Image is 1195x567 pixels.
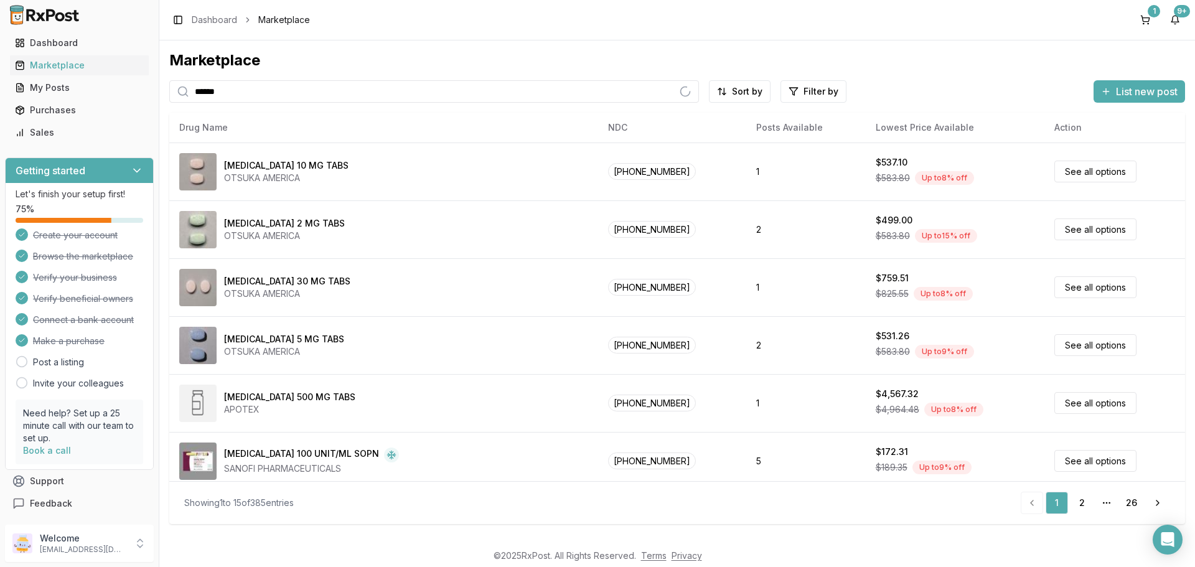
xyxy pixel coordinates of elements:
[224,288,350,300] div: OTSUKA AMERICA
[746,113,865,143] th: Posts Available
[5,123,154,143] button: Sales
[224,391,355,403] div: [MEDICAL_DATA] 500 MG TABS
[23,445,71,456] a: Book a call
[10,121,149,144] a: Sales
[1054,218,1136,240] a: See all options
[258,14,310,26] span: Marketplace
[1054,392,1136,414] a: See all options
[1153,525,1183,555] div: Open Intercom Messenger
[876,388,919,400] div: $4,567.32
[915,345,974,358] div: Up to 9 % off
[746,258,865,316] td: 1
[224,159,349,172] div: [MEDICAL_DATA] 10 MG TABS
[5,33,154,53] button: Dashboard
[16,203,34,215] span: 75 %
[192,14,310,26] nav: breadcrumb
[33,335,105,347] span: Make a purchase
[224,403,355,416] div: APOTEX
[1165,10,1185,30] button: 9+
[33,229,118,241] span: Create your account
[746,200,865,258] td: 2
[15,37,144,49] div: Dashboard
[30,497,72,510] span: Feedback
[10,99,149,121] a: Purchases
[608,163,696,180] span: [PHONE_NUMBER]
[780,80,846,103] button: Filter by
[746,432,865,490] td: 5
[732,85,762,98] span: Sort by
[33,314,134,326] span: Connect a bank account
[33,293,133,305] span: Verify beneficial owners
[40,532,126,545] p: Welcome
[915,229,977,243] div: Up to 15 % off
[876,330,909,342] div: $531.26
[224,345,344,358] div: OTSUKA AMERICA
[15,104,144,116] div: Purchases
[179,443,217,480] img: Admelog SoloStar 100 UNIT/ML SOPN
[15,59,144,72] div: Marketplace
[804,85,838,98] span: Filter by
[876,446,908,458] div: $172.31
[1094,80,1185,103] button: List new post
[224,462,399,475] div: SANOFI PHARMACEUTICALS
[10,32,149,54] a: Dashboard
[179,211,217,248] img: Abilify 2 MG TABS
[23,407,136,444] p: Need help? Set up a 25 minute call with our team to set up.
[184,497,294,509] div: Showing 1 to 15 of 385 entries
[1120,492,1143,514] a: 26
[608,279,696,296] span: [PHONE_NUMBER]
[224,172,349,184] div: OTSUKA AMERICA
[876,214,912,227] div: $499.00
[1054,276,1136,298] a: See all options
[179,153,217,190] img: Abilify 10 MG TABS
[1054,450,1136,472] a: See all options
[33,377,124,390] a: Invite your colleagues
[608,337,696,354] span: [PHONE_NUMBER]
[641,550,667,561] a: Terms
[179,269,217,306] img: Abilify 30 MG TABS
[224,275,350,288] div: [MEDICAL_DATA] 30 MG TABS
[1044,113,1185,143] th: Action
[876,288,909,300] span: $825.55
[746,316,865,374] td: 2
[5,470,154,492] button: Support
[16,163,85,178] h3: Getting started
[192,14,237,26] a: Dashboard
[876,156,907,169] div: $537.10
[5,492,154,515] button: Feedback
[876,403,919,416] span: $4,964.48
[1054,334,1136,356] a: See all options
[5,78,154,98] button: My Posts
[912,461,972,474] div: Up to 9 % off
[1021,492,1170,514] nav: pagination
[876,272,909,284] div: $759.51
[224,333,344,345] div: [MEDICAL_DATA] 5 MG TABS
[33,271,117,284] span: Verify your business
[866,113,1045,143] th: Lowest Price Available
[33,356,84,368] a: Post a listing
[224,230,345,242] div: OTSUKA AMERICA
[608,221,696,238] span: [PHONE_NUMBER]
[924,403,983,416] div: Up to 8 % off
[876,345,910,358] span: $583.80
[1046,492,1068,514] a: 1
[12,533,32,553] img: User avatar
[914,287,973,301] div: Up to 8 % off
[746,374,865,432] td: 1
[876,230,910,242] span: $583.80
[40,545,126,555] p: [EMAIL_ADDRESS][DOMAIN_NAME]
[1135,10,1155,30] button: 1
[672,550,702,561] a: Privacy
[1054,161,1136,182] a: See all options
[1148,5,1160,17] div: 1
[179,327,217,364] img: Abilify 5 MG TABS
[1174,5,1190,17] div: 9+
[608,452,696,469] span: [PHONE_NUMBER]
[598,113,746,143] th: NDC
[876,172,910,184] span: $583.80
[15,126,144,139] div: Sales
[876,461,907,474] span: $189.35
[10,54,149,77] a: Marketplace
[5,5,85,25] img: RxPost Logo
